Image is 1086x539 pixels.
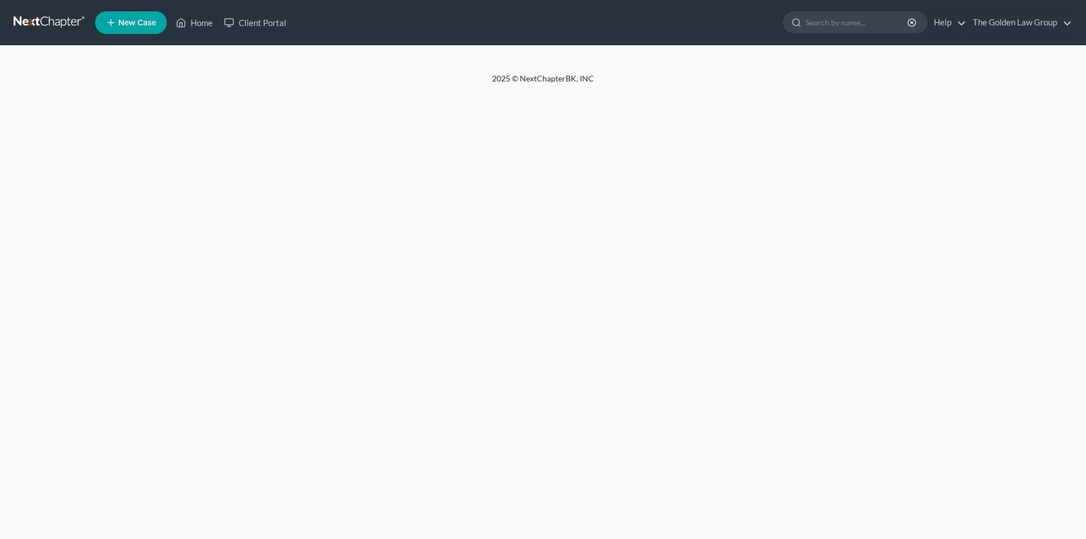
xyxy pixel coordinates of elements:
[805,12,909,33] input: Search by name...
[221,73,865,93] div: 2025 © NextChapterBK, INC
[118,19,156,27] span: New Case
[967,12,1072,33] a: The Golden Law Group
[218,12,292,33] a: Client Portal
[928,12,966,33] a: Help
[170,12,218,33] a: Home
